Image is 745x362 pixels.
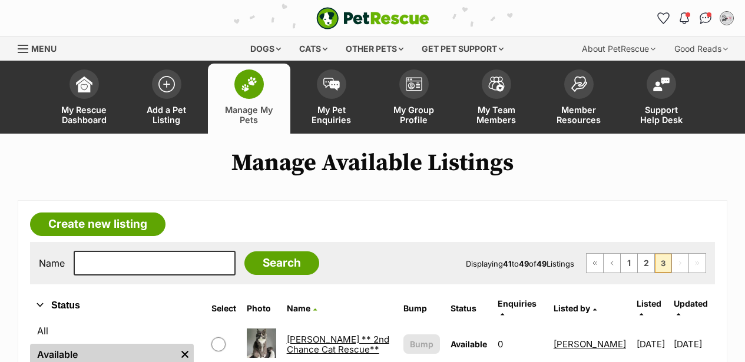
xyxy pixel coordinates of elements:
[337,37,412,61] div: Other pets
[721,12,733,24] img: Daniela profile pic
[537,259,547,268] strong: 49
[689,254,706,273] span: Last page
[653,77,670,91] img: help-desk-icon-fdf02630f3aa405de69fd3d07c3f3aa587a6932b1a1747fa1d2bba05be0121f9.svg
[388,105,441,125] span: My Group Profile
[655,254,671,273] span: Page 3
[666,37,736,61] div: Good Reads
[39,258,65,268] label: Name
[620,64,703,134] a: Support Help Desk
[554,303,590,313] span: Listed by
[654,9,736,28] ul: Account quick links
[399,294,445,323] th: Bump
[451,339,487,349] span: Available
[242,37,289,61] div: Dogs
[554,338,626,350] a: [PERSON_NAME]
[30,298,194,313] button: Status
[406,77,422,91] img: group-profile-icon-3fa3cf56718a62981997c0bc7e787c4b2cf8bcc04b72c1350f741eb67cf2f40e.svg
[674,298,708,308] span: Updated
[466,259,574,268] span: Displaying to of Listings
[519,259,529,268] strong: 49
[373,64,455,134] a: My Group Profile
[30,320,194,341] a: All
[498,298,537,308] span: translation missing: en.admin.listings.index.attributes.enquiries
[680,12,689,24] img: notifications-46538b983faf8c2785f20acdc204bb7945ddae34d4c08c2a6579f10ce5e182be.svg
[446,294,492,323] th: Status
[43,64,125,134] a: My Rescue Dashboard
[696,9,715,28] a: Conversations
[672,254,688,273] span: Next page
[287,303,310,313] span: Name
[503,259,512,268] strong: 41
[637,298,661,318] a: Listed
[223,105,276,125] span: Manage My Pets
[455,64,538,134] a: My Team Members
[30,212,165,236] a: Create new listing
[403,334,440,354] button: Bump
[470,105,523,125] span: My Team Members
[538,64,620,134] a: Member Resources
[410,338,433,350] span: Bump
[158,76,175,92] img: add-pet-listing-icon-0afa8454b4691262ce3f59096e99ab1cd57d4a30225e0717b998d2c9b9846f56.svg
[571,76,587,92] img: member-resources-icon-8e73f808a243e03378d46382f2149f9095a855e16c252ad45f914b54edf8863c.svg
[18,37,65,58] a: Menu
[290,64,373,134] a: My Pet Enquiries
[700,12,712,24] img: chat-41dd97257d64d25036548639549fe6c8038ab92f7586957e7f3b1b290dea8141.svg
[287,303,317,313] a: Name
[552,105,605,125] span: Member Resources
[140,105,193,125] span: Add a Pet Listing
[316,7,429,29] img: logo-e224e6f780fb5917bec1dbf3a21bbac754714ae5b6737aabdf751b685950b380.svg
[637,298,661,308] span: Listed
[587,254,603,273] a: First page
[242,294,281,323] th: Photo
[125,64,208,134] a: Add a Pet Listing
[244,251,319,275] input: Search
[316,7,429,29] a: PetRescue
[621,254,637,273] a: Page 1
[58,105,111,125] span: My Rescue Dashboard
[291,37,336,61] div: Cats
[207,294,241,323] th: Select
[287,334,389,355] a: [PERSON_NAME] ** 2nd Chance Cat Rescue**
[323,78,340,91] img: pet-enquiries-icon-7e3ad2cf08bfb03b45e93fb7055b45f3efa6380592205ae92323e6603595dc1f.svg
[31,44,57,54] span: Menu
[635,105,688,125] span: Support Help Desk
[717,9,736,28] button: My account
[305,105,358,125] span: My Pet Enquiries
[498,298,537,318] a: Enquiries
[488,77,505,92] img: team-members-icon-5396bd8760b3fe7c0b43da4ab00e1e3bb1a5d9ba89233759b79545d2d3fc5d0d.svg
[654,9,673,28] a: Favourites
[76,76,92,92] img: dashboard-icon-eb2f2d2d3e046f16d808141f083e7271f6b2e854fb5c12c21221c1fb7104beca.svg
[604,254,620,273] a: Previous page
[674,298,708,318] a: Updated
[241,77,257,92] img: manage-my-pets-icon-02211641906a0b7f246fdf0571729dbe1e7629f14944591b6c1af311fb30b64b.svg
[413,37,512,61] div: Get pet support
[675,9,694,28] button: Notifications
[638,254,654,273] a: Page 2
[574,37,664,61] div: About PetRescue
[586,253,706,273] nav: Pagination
[208,64,290,134] a: Manage My Pets
[554,303,597,313] a: Listed by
